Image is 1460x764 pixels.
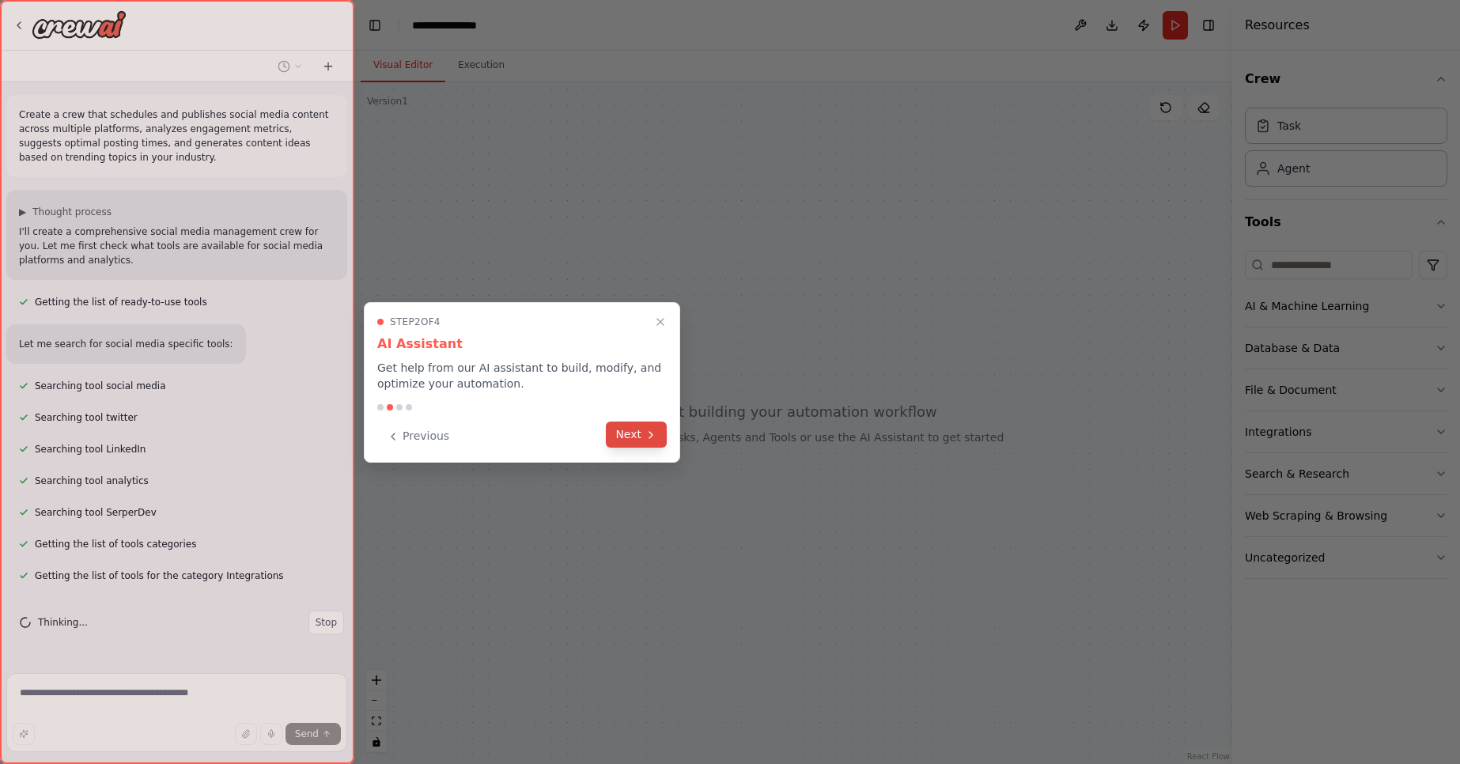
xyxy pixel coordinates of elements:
[377,423,459,449] button: Previous
[377,360,667,391] p: Get help from our AI assistant to build, modify, and optimize your automation.
[606,422,667,448] button: Next
[364,14,386,36] button: Hide left sidebar
[377,335,667,354] h3: AI Assistant
[651,312,670,331] button: Close walkthrough
[390,316,441,328] span: Step 2 of 4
